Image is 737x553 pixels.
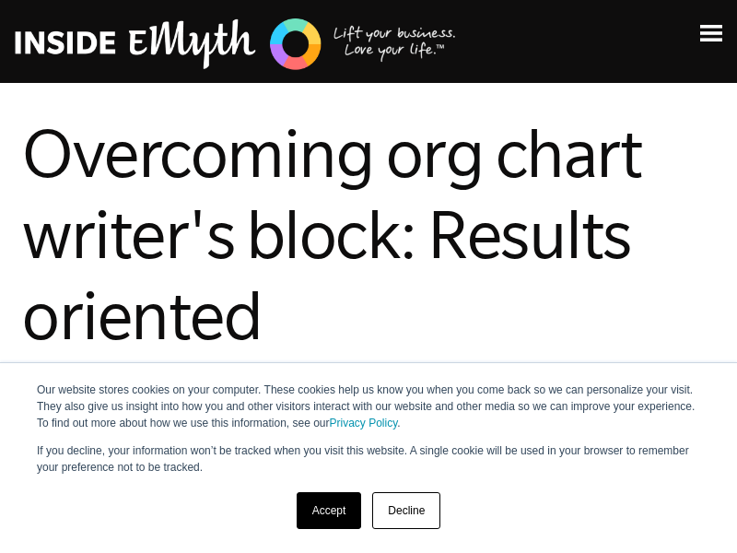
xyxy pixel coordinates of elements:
[22,115,641,353] span: Overcoming org chart writer's block: Results oriented
[372,492,440,529] a: Decline
[330,417,398,429] a: Privacy Policy
[645,465,737,553] iframe: Chat Widget
[700,25,722,41] img: Open Menu
[37,382,700,431] p: Our website stores cookies on your computer. These cookies help us know you when you come back so...
[37,442,700,476] p: If you decline, your information won’t be tracked when you visit this website. A single cookie wi...
[297,492,362,529] a: Accept
[15,16,457,72] img: EMyth Business Coaching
